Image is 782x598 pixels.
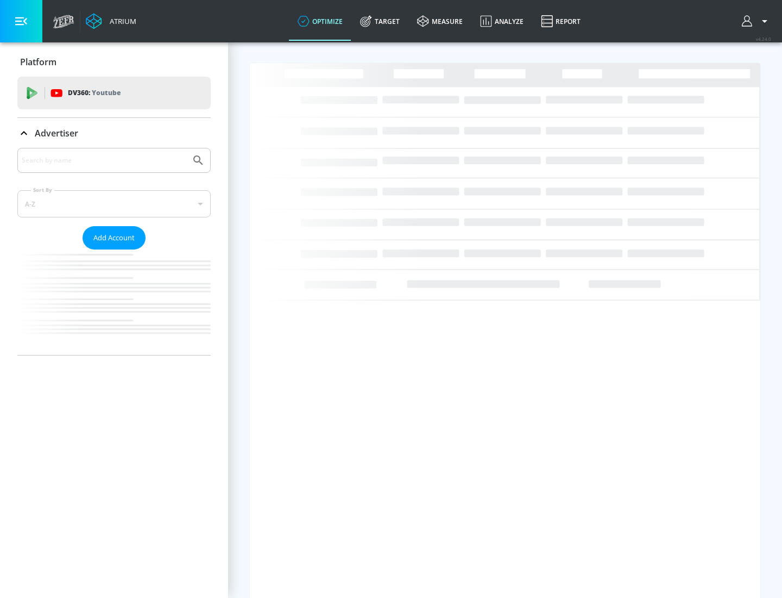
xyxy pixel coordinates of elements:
[93,232,135,244] span: Add Account
[92,87,121,98] p: Youtube
[351,2,408,41] a: Target
[68,87,121,99] p: DV360:
[22,153,186,167] input: Search by name
[86,13,136,29] a: Atrium
[20,56,56,68] p: Platform
[35,127,78,139] p: Advertiser
[17,190,211,217] div: A-Z
[408,2,471,41] a: measure
[105,16,136,26] div: Atrium
[532,2,589,41] a: Report
[289,2,351,41] a: optimize
[31,186,54,194] label: Sort By
[83,226,146,250] button: Add Account
[17,118,211,148] div: Advertiser
[17,77,211,109] div: DV360: Youtube
[17,148,211,355] div: Advertiser
[17,250,211,355] nav: list of Advertiser
[756,36,771,42] span: v 4.24.0
[17,47,211,77] div: Platform
[471,2,532,41] a: Analyze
